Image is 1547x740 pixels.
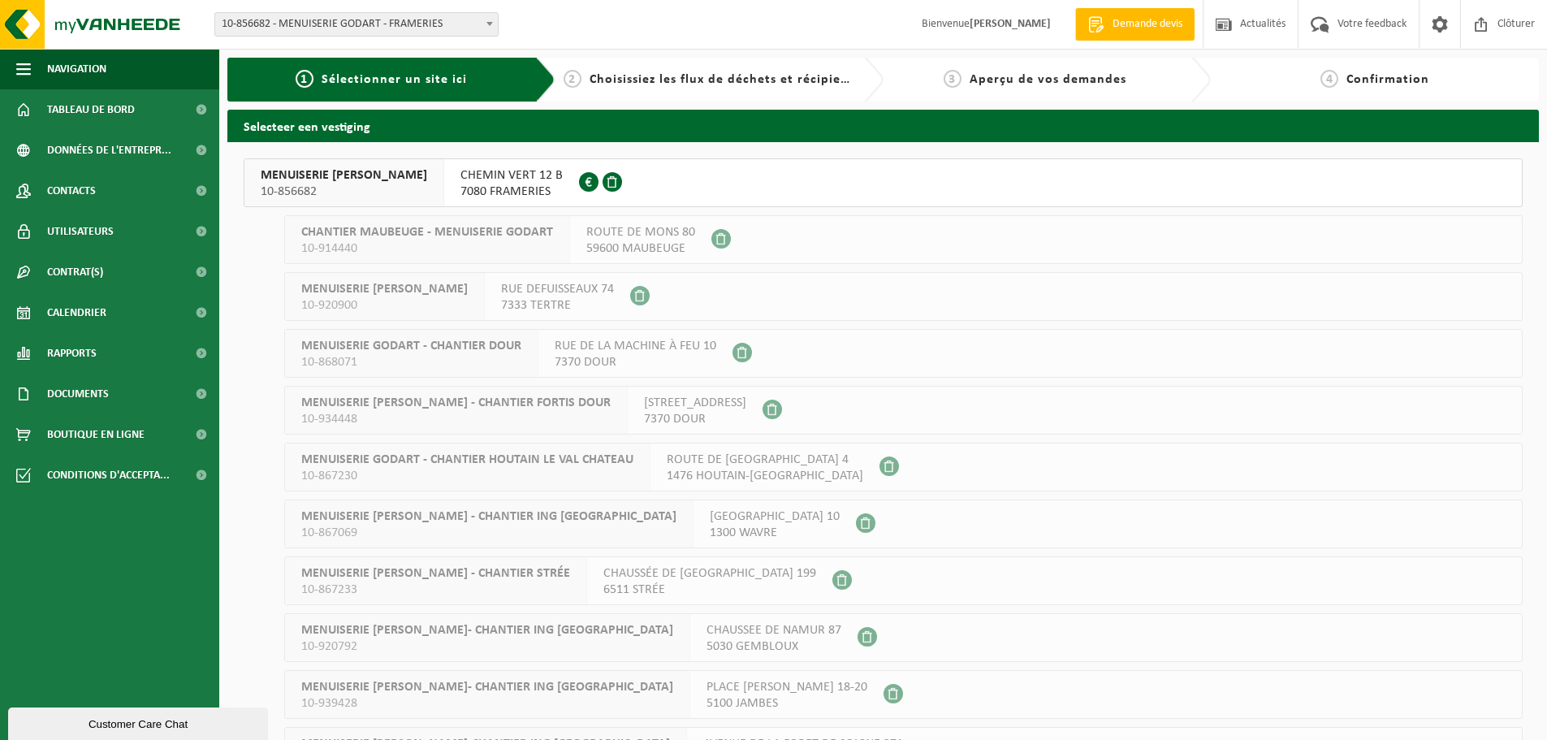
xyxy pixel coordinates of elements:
[564,70,581,88] span: 2
[47,171,96,211] span: Contacts
[590,73,860,86] span: Choisissiez les flux de déchets et récipients
[8,704,271,740] iframe: chat widget
[301,411,611,427] span: 10-934448
[501,297,614,314] span: 7333 TERTRE
[301,679,673,695] span: MENUISERIE [PERSON_NAME]- CHANTIER ING [GEOGRAPHIC_DATA]
[301,281,468,297] span: MENUISERIE [PERSON_NAME]
[47,252,103,292] span: Contrat(s)
[707,679,867,695] span: PLACE [PERSON_NAME] 18-20
[301,525,676,541] span: 10-867069
[710,525,840,541] span: 1300 WAVRE
[707,622,841,638] span: CHAUSSEE DE NAMUR 87
[710,508,840,525] span: [GEOGRAPHIC_DATA] 10
[301,582,570,598] span: 10-867233
[296,70,313,88] span: 1
[644,395,746,411] span: [STREET_ADDRESS]
[555,338,716,354] span: RUE DE LA MACHINE À FEU 10
[322,73,467,86] span: Sélectionner un site ici
[707,638,841,655] span: 5030 GEMBLOUX
[301,638,673,655] span: 10-920792
[47,89,135,130] span: Tableau de bord
[1108,16,1186,32] span: Demande devis
[227,110,1539,141] h2: Selecteer een vestiging
[301,338,521,354] span: MENUISERIE GODART - CHANTIER DOUR
[301,452,633,468] span: MENUISERIE GODART - CHANTIER HOUTAIN LE VAL CHATEAU
[1075,8,1195,41] a: Demande devis
[1346,73,1429,86] span: Confirmation
[667,452,863,468] span: ROUTE DE [GEOGRAPHIC_DATA] 4
[707,695,867,712] span: 5100 JAMBES
[501,281,614,297] span: RUE DEFUISSEAUX 74
[301,695,673,712] span: 10-939428
[47,414,145,455] span: Boutique en ligne
[47,49,106,89] span: Navigation
[261,184,427,200] span: 10-856682
[244,158,1523,207] button: MENUISERIE [PERSON_NAME] 10-856682 CHEMIN VERT 12 B7080 FRAMERIES
[301,468,633,484] span: 10-867230
[47,374,109,414] span: Documents
[586,240,695,257] span: 59600 MAUBEUGE
[460,184,563,200] span: 7080 FRAMERIES
[555,354,716,370] span: 7370 DOUR
[47,130,171,171] span: Données de l'entrepr...
[603,565,816,582] span: CHAUSSÉE DE [GEOGRAPHIC_DATA] 199
[47,333,97,374] span: Rapports
[603,582,816,598] span: 6511 STRÉE
[301,565,570,582] span: MENUISERIE [PERSON_NAME] - CHANTIER STRÉE
[47,292,106,333] span: Calendrier
[460,167,563,184] span: CHEMIN VERT 12 B
[301,354,521,370] span: 10-868071
[214,12,499,37] span: 10-856682 - MENUISERIE GODART - FRAMERIES
[301,395,611,411] span: MENUISERIE [PERSON_NAME] - CHANTIER FORTIS DOUR
[586,224,695,240] span: ROUTE DE MONS 80
[261,167,427,184] span: MENUISERIE [PERSON_NAME]
[644,411,746,427] span: 7370 DOUR
[47,211,114,252] span: Utilisateurs
[215,13,498,36] span: 10-856682 - MENUISERIE GODART - FRAMERIES
[301,224,553,240] span: CHANTIER MAUBEUGE - MENUISERIE GODART
[47,455,170,495] span: Conditions d'accepta...
[301,240,553,257] span: 10-914440
[301,622,673,638] span: MENUISERIE [PERSON_NAME]- CHANTIER ING [GEOGRAPHIC_DATA]
[301,508,676,525] span: MENUISERIE [PERSON_NAME] - CHANTIER ING [GEOGRAPHIC_DATA]
[970,18,1051,30] strong: [PERSON_NAME]
[944,70,961,88] span: 3
[301,297,468,314] span: 10-920900
[1320,70,1338,88] span: 4
[667,468,863,484] span: 1476 HOUTAIN-[GEOGRAPHIC_DATA]
[970,73,1126,86] span: Aperçu de vos demandes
